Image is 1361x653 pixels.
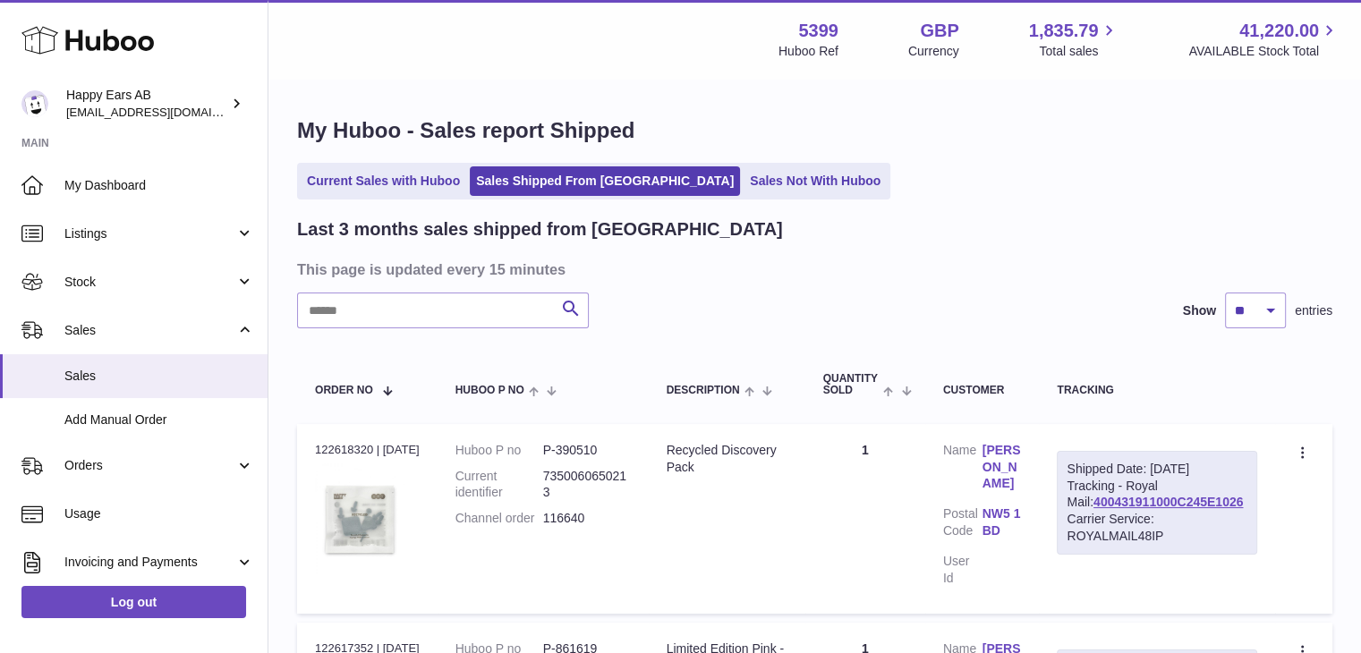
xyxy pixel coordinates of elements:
[982,442,1022,493] a: [PERSON_NAME]
[908,43,959,60] div: Currency
[21,90,48,117] img: 3pl@happyearsearplugs.com
[297,116,1332,145] h1: My Huboo - Sales report Shipped
[64,411,254,428] span: Add Manual Order
[823,373,880,396] span: Quantity Sold
[744,166,887,196] a: Sales Not With Huboo
[1188,43,1340,60] span: AVAILABLE Stock Total
[21,586,246,618] a: Log out
[66,105,263,119] span: [EMAIL_ADDRESS][DOMAIN_NAME]
[64,554,235,571] span: Invoicing and Payments
[64,274,235,291] span: Stock
[667,442,787,476] div: Recycled Discovery Pack
[455,468,543,502] dt: Current identifier
[64,505,254,522] span: Usage
[1039,43,1119,60] span: Total sales
[943,385,1022,396] div: Customer
[943,553,982,587] dt: User Id
[455,510,543,527] dt: Channel order
[982,505,1022,539] a: NW5 1BD
[1188,19,1340,60] a: 41,220.00 AVAILABLE Stock Total
[805,424,925,614] td: 1
[455,385,524,396] span: Huboo P no
[1239,19,1319,43] span: 41,220.00
[470,166,740,196] a: Sales Shipped From [GEOGRAPHIC_DATA]
[1093,495,1243,509] a: 400431911000C245E1026
[64,368,254,385] span: Sales
[543,442,631,459] dd: P-390510
[297,217,783,242] h2: Last 3 months sales shipped from [GEOGRAPHIC_DATA]
[315,385,373,396] span: Order No
[1057,451,1257,555] div: Tracking - Royal Mail:
[943,442,982,497] dt: Name
[455,442,543,459] dt: Huboo P no
[315,442,420,458] div: 122618320 | [DATE]
[1295,302,1332,319] span: entries
[64,177,254,194] span: My Dashboard
[778,43,838,60] div: Huboo Ref
[667,385,740,396] span: Description
[64,322,235,339] span: Sales
[1067,511,1247,545] div: Carrier Service: ROYALMAIL48IP
[798,19,838,43] strong: 5399
[920,19,958,43] strong: GBP
[1029,19,1099,43] span: 1,835.79
[301,166,466,196] a: Current Sales with Huboo
[543,468,631,502] dd: 7350060650213
[1067,461,1247,478] div: Shipped Date: [DATE]
[943,505,982,544] dt: Postal Code
[66,87,227,121] div: Happy Ears AB
[543,510,631,527] dd: 116640
[315,463,404,575] img: 53991642634753.jpg
[1057,385,1257,396] div: Tracking
[64,225,235,242] span: Listings
[297,259,1328,279] h3: This page is updated every 15 minutes
[1029,19,1119,60] a: 1,835.79 Total sales
[64,457,235,474] span: Orders
[1183,302,1216,319] label: Show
